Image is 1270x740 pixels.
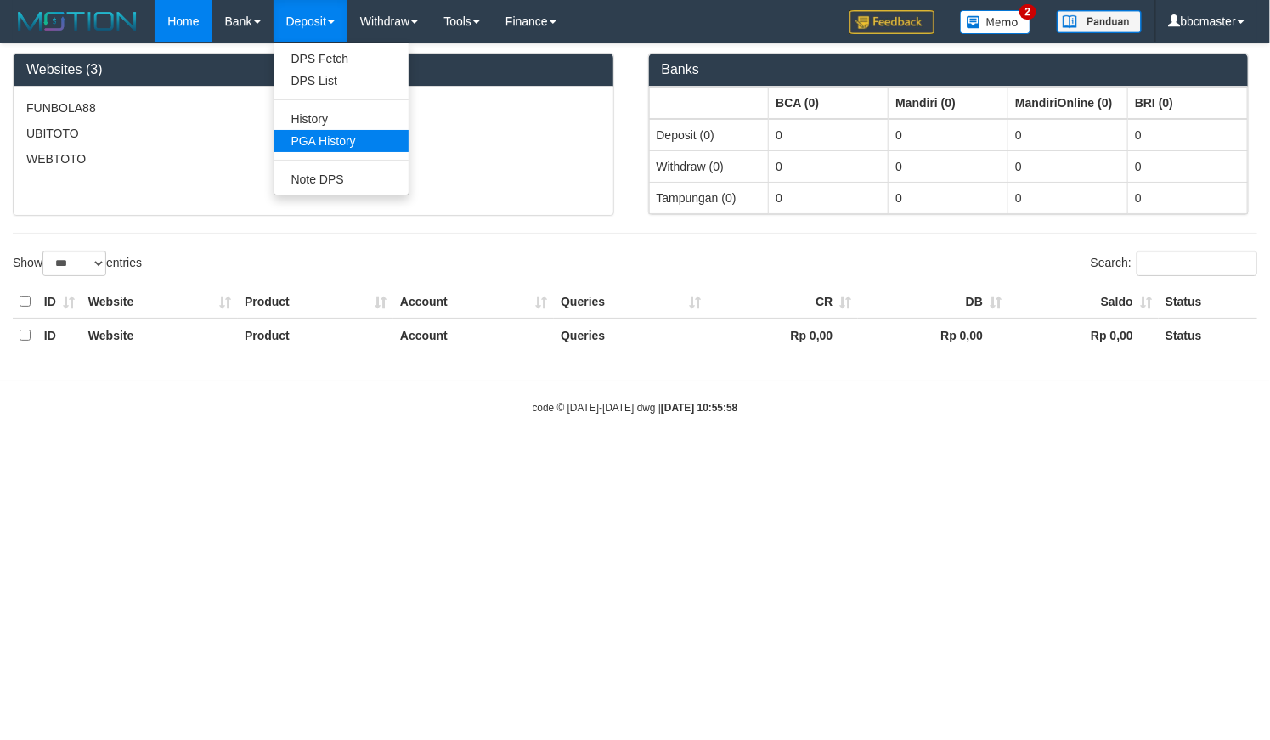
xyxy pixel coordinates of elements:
[82,319,238,352] th: Website
[26,99,601,116] p: FUNBOLA88
[849,10,934,34] img: Feedback.jpg
[960,10,1031,34] img: Button%20Memo.svg
[1128,119,1248,151] td: 0
[1128,150,1248,182] td: 0
[769,150,889,182] td: 0
[661,402,737,414] strong: [DATE] 10:55:58
[26,62,601,77] h3: Websites (3)
[889,150,1008,182] td: 0
[1091,251,1257,276] label: Search:
[13,8,142,34] img: MOTION_logo.png
[274,130,409,152] a: PGA History
[769,182,889,213] td: 0
[649,150,769,182] td: Withdraw (0)
[274,48,409,70] a: DPS Fetch
[554,285,708,319] th: Queries
[42,251,106,276] select: Showentries
[1008,87,1128,119] th: Group: activate to sort column ascending
[533,402,738,414] small: code © [DATE]-[DATE] dwg |
[858,285,1008,319] th: DB
[274,108,409,130] a: History
[238,319,393,352] th: Product
[554,319,708,352] th: Queries
[769,119,889,151] td: 0
[393,285,554,319] th: Account
[889,119,1008,151] td: 0
[1159,285,1257,319] th: Status
[649,182,769,213] td: Tampungan (0)
[1128,182,1248,213] td: 0
[26,125,601,142] p: UBITOTO
[26,150,601,167] p: WEBTOTO
[393,319,554,352] th: Account
[1008,182,1128,213] td: 0
[1128,87,1248,119] th: Group: activate to sort column ascending
[889,87,1008,119] th: Group: activate to sort column ascending
[1008,285,1159,319] th: Saldo
[708,319,859,352] th: Rp 0,00
[13,251,142,276] label: Show entries
[662,62,1236,77] h3: Banks
[889,182,1008,213] td: 0
[1008,319,1159,352] th: Rp 0,00
[274,168,409,190] a: Note DPS
[238,285,393,319] th: Product
[37,319,82,352] th: ID
[1057,10,1142,33] img: panduan.png
[274,70,409,92] a: DPS List
[37,285,82,319] th: ID
[1137,251,1257,276] input: Search:
[82,285,238,319] th: Website
[708,285,859,319] th: CR
[649,119,769,151] td: Deposit (0)
[769,87,889,119] th: Group: activate to sort column ascending
[1008,119,1128,151] td: 0
[1019,4,1037,20] span: 2
[1008,150,1128,182] td: 0
[649,87,769,119] th: Group: activate to sort column ascending
[858,319,1008,352] th: Rp 0,00
[1159,319,1257,352] th: Status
